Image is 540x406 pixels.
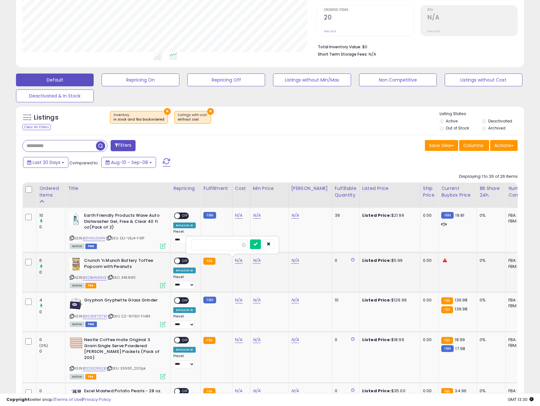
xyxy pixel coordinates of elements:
[111,140,136,151] button: Filters
[22,124,51,130] div: Clear All Filters
[427,29,440,33] small: Prev: N/A
[85,283,96,288] span: FBA
[83,396,111,402] a: Privacy Policy
[173,307,196,313] div: Amazon AI
[425,140,458,151] button: Save View
[291,212,299,219] a: N/A
[362,297,415,303] div: $129.99
[111,159,148,166] span: Aug-10 - Sep-08
[441,212,454,219] small: FBM
[83,275,106,280] a: B00BHN3GVE
[178,113,207,122] span: Listings with cost :
[34,113,59,122] h5: Listings
[441,345,454,352] small: FBM
[253,185,286,192] div: Min Price
[508,185,532,199] div: Num of Comp.
[324,8,414,12] span: Ordered Items
[39,269,65,275] div: 0
[173,223,196,228] div: Amazon AI
[459,174,518,180] div: Displaying 1 to 26 of 26 items
[362,212,391,218] b: Listed Price:
[508,396,534,402] span: 2025-10-9 13:30 GMT
[6,396,30,402] strong: Copyright
[70,297,82,310] img: 41iS4jdRaaL._SL40_.jpg
[335,185,357,199] div: Fulfillable Quantity
[70,258,82,270] img: 513NQ2v-UlL._SL40_.jpg
[273,74,351,86] button: Listings without Min/Max
[441,306,453,313] small: FBA
[173,275,196,289] div: Preset:
[84,297,162,305] b: Gryphon Gryphette Glass Grinder
[235,337,243,343] a: N/A
[508,264,529,269] div: FBM: 0
[359,74,437,86] button: Non Competitive
[101,157,156,168] button: Aug-10 - Sep-08
[113,113,164,122] span: Inventory :
[463,142,483,149] span: Columns
[39,213,65,218] div: 10
[446,118,458,124] label: Active
[235,212,243,219] a: N/A
[335,337,355,343] div: 0
[69,160,99,166] span: Compared to:
[508,218,529,224] div: FBM: 8
[480,337,501,343] div: 0%
[253,257,261,264] a: N/A
[291,257,299,264] a: N/A
[362,297,391,303] b: Listed Price:
[6,397,111,403] div: seller snap | |
[70,297,166,326] div: ASIN:
[16,90,94,102] button: Deactivated & In Stock
[107,275,136,280] span: | SKU: 345690
[85,244,97,249] span: FBM
[318,43,513,50] li: $0
[203,258,215,265] small: FBA
[441,297,453,304] small: FBA
[440,111,524,117] p: Listing States:
[178,117,207,122] div: without cost
[180,298,190,303] span: OFF
[455,212,464,218] span: 19.81
[291,297,299,303] a: N/A
[102,74,179,86] button: Repricing On
[423,258,434,263] div: 0.00
[508,297,529,303] div: FBA: 7
[106,236,144,241] span: | SKU: DU-V5J4-FX1P
[84,337,162,362] b: Nestle Coffee mate Original 3 Gram Single Serve Powdered [PERSON_NAME] Packets (Pack of 200)
[70,337,166,379] div: ASIN:
[70,258,166,287] div: ASIN:
[70,283,84,288] span: All listings currently available for purchase on Amazon
[84,213,162,232] b: Earth Friendly Products Wave Auto Dishwasher Gel, Free & Clear 40 fl oz(Pack of 2)
[508,303,529,309] div: FBM: 8
[85,374,96,379] span: FBA
[362,258,415,263] div: $5.99
[106,366,146,371] span: | SKU: 333611_200pk
[180,258,190,264] span: OFF
[441,337,453,344] small: FBA
[235,297,243,303] a: N/A
[203,185,229,192] div: Fulfillment
[173,230,196,244] div: Preset:
[455,337,465,343] span: 18.99
[39,343,48,348] small: (0%)
[362,185,418,192] div: Listed Price
[180,338,190,343] span: OFF
[39,185,63,199] div: Ordered Items
[203,297,216,303] small: FBM
[508,258,529,263] div: FBA: 0
[455,346,465,352] span: 17.98
[173,314,196,329] div: Preset:
[362,337,415,343] div: $18.99
[16,74,94,86] button: Default
[235,257,243,264] a: N/A
[39,258,65,263] div: 6
[459,140,489,151] button: Columns
[423,213,434,218] div: 0.00
[480,213,501,218] div: 0%
[455,306,467,312] span: 139.98
[335,213,355,218] div: 39
[480,297,501,303] div: 0%
[70,244,84,249] span: All listings currently available for purchase on Amazon
[446,125,469,131] label: Out of Stock
[318,44,361,50] b: Total Inventory Value:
